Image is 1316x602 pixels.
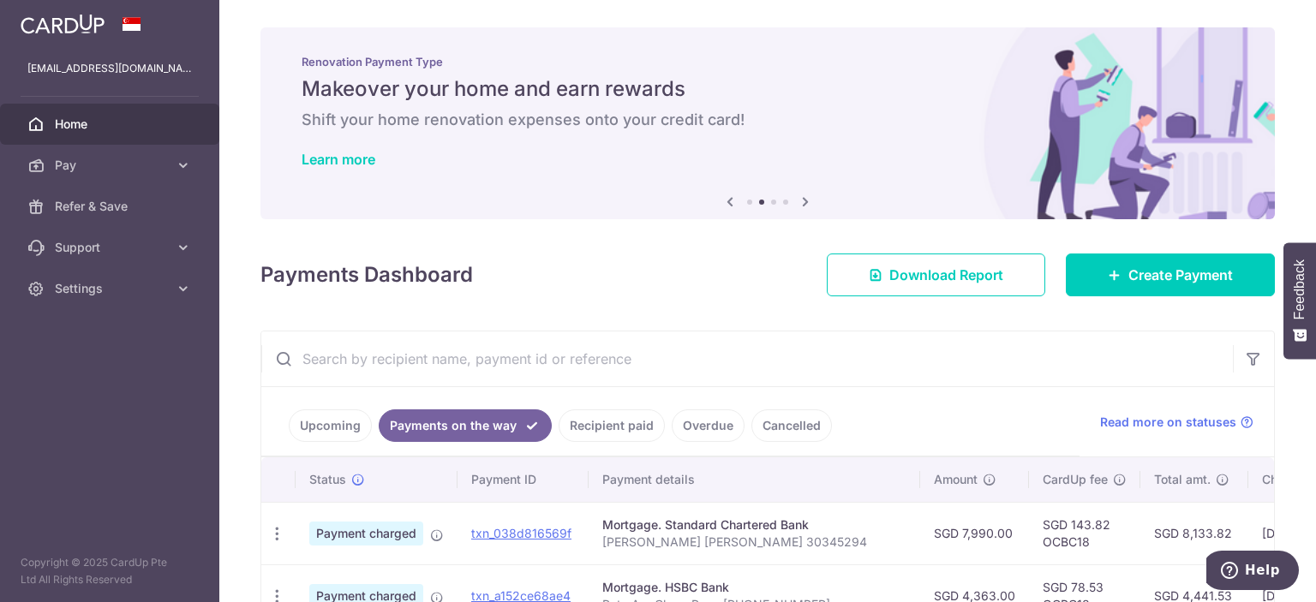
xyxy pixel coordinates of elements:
[1292,259,1307,319] span: Feedback
[1128,265,1233,285] span: Create Payment
[589,457,920,502] th: Payment details
[889,265,1003,285] span: Download Report
[1100,414,1253,431] a: Read more on statuses
[1206,551,1299,593] iframe: Opens a widget where you can find more information
[55,116,168,133] span: Home
[672,409,745,442] a: Overdue
[302,55,1234,69] p: Renovation Payment Type
[471,526,571,540] a: txn_038d816569f
[1029,502,1140,564] td: SGD 143.82 OCBC18
[55,198,168,215] span: Refer & Save
[302,75,1234,103] h5: Makeover your home and earn rewards
[309,471,346,488] span: Status
[559,409,665,442] a: Recipient paid
[1154,471,1211,488] span: Total amt.
[309,522,423,545] span: Payment charged
[302,110,1234,130] h6: Shift your home renovation expenses onto your credit card!
[751,409,832,442] a: Cancelled
[602,516,906,533] div: Mortgage. Standard Chartered Bank
[261,331,1233,386] input: Search by recipient name, payment id or reference
[21,14,105,34] img: CardUp
[55,239,168,256] span: Support
[289,409,372,442] a: Upcoming
[379,409,552,442] a: Payments on the way
[302,151,375,168] a: Learn more
[602,579,906,596] div: Mortgage. HSBC Bank
[1140,502,1248,564] td: SGD 8,133.82
[1100,414,1236,431] span: Read more on statuses
[1066,253,1275,296] a: Create Payment
[1043,471,1108,488] span: CardUp fee
[55,157,168,174] span: Pay
[458,457,589,502] th: Payment ID
[1283,242,1316,359] button: Feedback - Show survey
[920,502,1029,564] td: SGD 7,990.00
[602,533,906,551] p: [PERSON_NAME] [PERSON_NAME] 30345294
[55,280,168,297] span: Settings
[27,60,192,77] p: [EMAIL_ADDRESS][DOMAIN_NAME]
[260,259,473,290] h4: Payments Dashboard
[827,253,1045,296] a: Download Report
[934,471,978,488] span: Amount
[260,27,1275,219] img: Renovation banner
